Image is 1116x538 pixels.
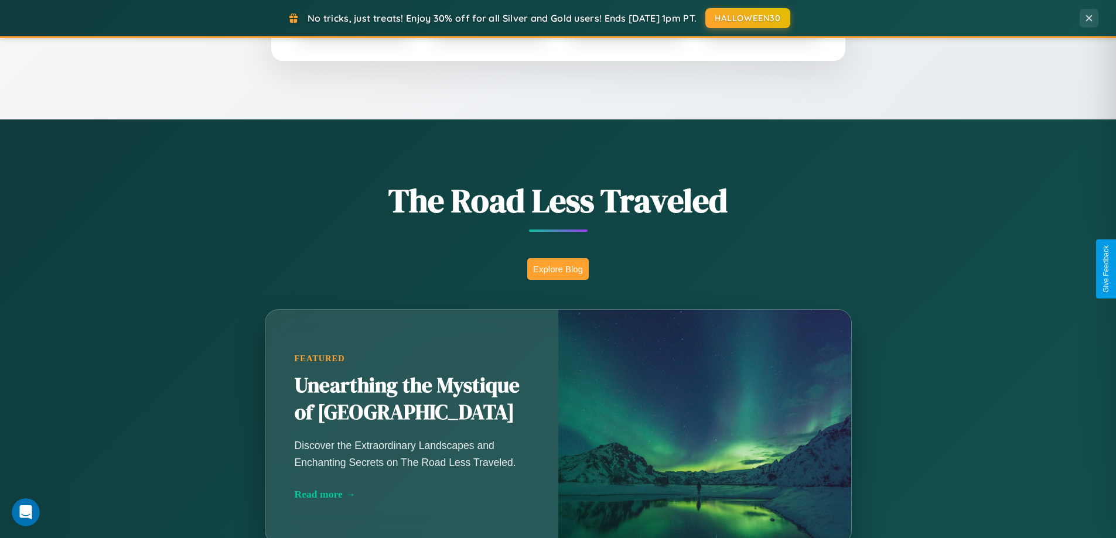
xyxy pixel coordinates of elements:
iframe: Intercom live chat [12,498,40,526]
div: Give Feedback [1102,245,1110,293]
h2: Unearthing the Mystique of [GEOGRAPHIC_DATA] [295,372,529,426]
div: Featured [295,354,529,364]
p: Discover the Extraordinary Landscapes and Enchanting Secrets on The Road Less Traveled. [295,437,529,470]
button: HALLOWEEN30 [705,8,790,28]
span: No tricks, just treats! Enjoy 30% off for all Silver and Gold users! Ends [DATE] 1pm PT. [308,12,697,24]
div: Read more → [295,488,529,501]
h1: The Road Less Traveled [207,178,910,223]
button: Explore Blog [527,258,589,280]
